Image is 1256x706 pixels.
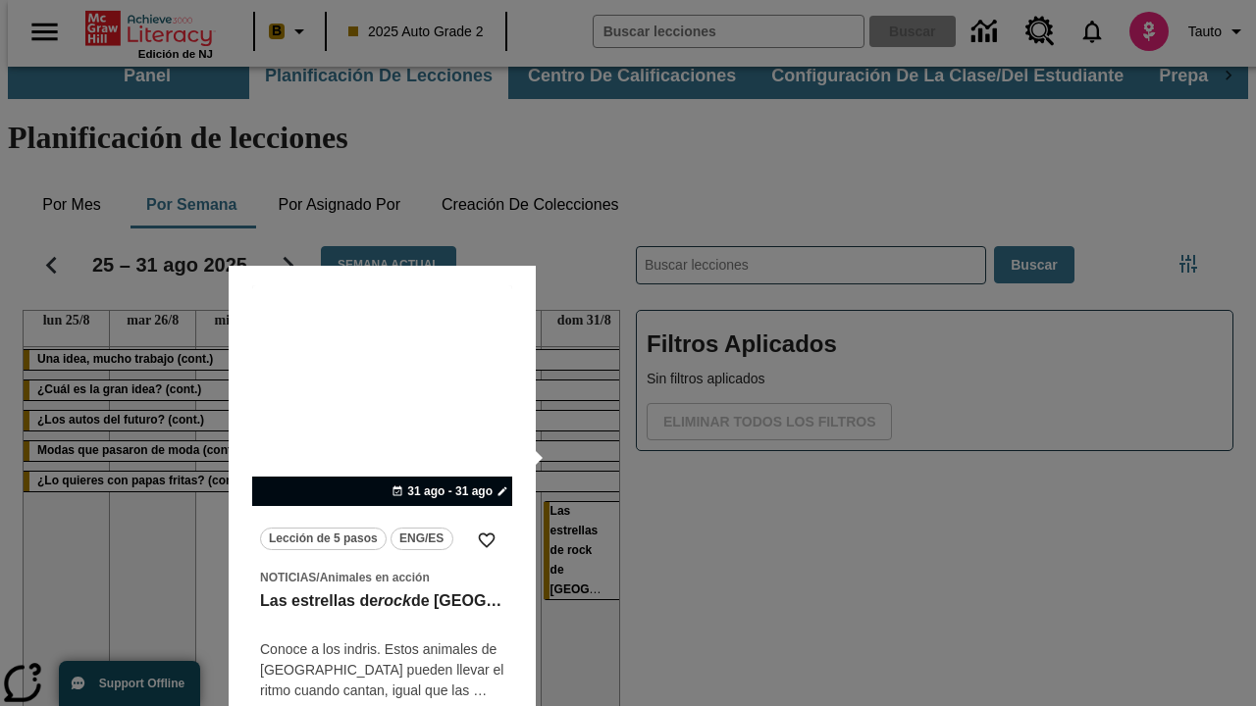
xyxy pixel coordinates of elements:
[260,612,504,635] h4: undefined
[407,482,493,500] span: 31 ago - 31 ago
[316,571,319,584] span: /
[388,482,512,500] button: 31 ago - 31 ago Elegir fechas
[260,571,316,584] span: Noticias
[269,529,378,549] span: Lección de 5 pasos
[473,682,487,698] span: …
[260,591,504,612] h3: Las estrellas de <i>rock</i> de Madagascar
[469,523,504,558] button: Añadir a mis Favoritas
[399,529,444,549] span: ENG/ES
[378,592,411,609] i: rock
[391,528,453,550] button: ENG/ES
[260,528,387,550] button: Lección de 5 pasos
[260,639,504,701] div: Conoce a los indris. Estos animales de [GEOGRAPHIC_DATA] pueden llevar el ritmo cuando cantan, ig...
[320,571,430,584] span: Animales en acción
[260,567,504,587] span: Tema: Noticias/Animales en acción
